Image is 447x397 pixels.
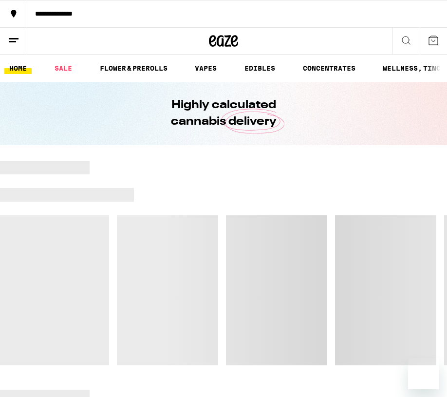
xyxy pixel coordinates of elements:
[50,62,77,74] a: SALE
[298,62,360,74] a: CONCENTRATES
[408,358,439,389] iframe: Button to launch messaging window
[143,97,304,130] h1: Highly calculated cannabis delivery
[240,62,280,74] a: EDIBLES
[190,62,222,74] a: VAPES
[4,62,32,74] a: HOME
[95,62,172,74] a: FLOWER & PREROLLS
